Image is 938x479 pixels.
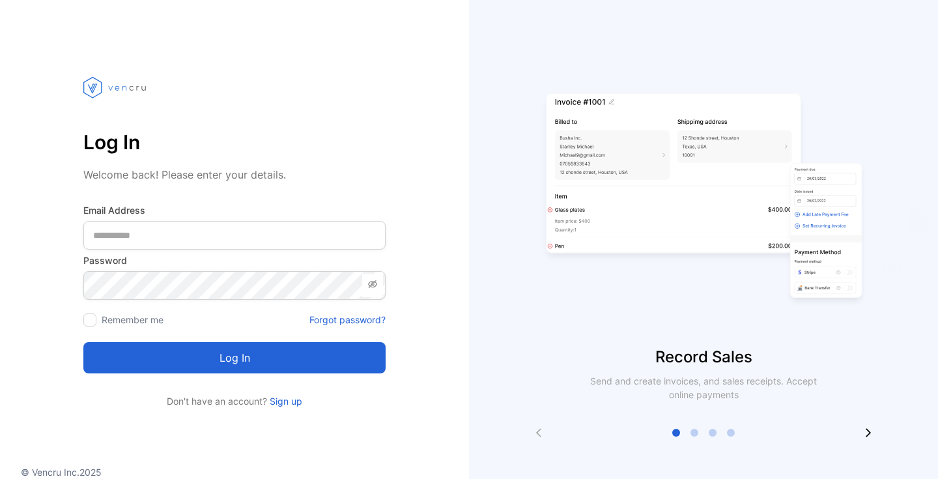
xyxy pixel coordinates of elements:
img: slider image [541,52,866,345]
p: Send and create invoices, and sales receipts. Accept online payments [578,374,829,401]
a: Sign up [267,396,302,407]
label: Remember me [102,314,163,325]
a: Forgot password? [309,313,386,327]
img: vencru logo [83,52,149,123]
label: Password [83,254,386,267]
label: Email Address [83,203,386,217]
p: Don't have an account? [83,394,386,408]
p: Log In [83,126,386,158]
button: Log in [83,342,386,373]
p: Record Sales [469,345,938,369]
p: Welcome back! Please enter your details. [83,167,386,182]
